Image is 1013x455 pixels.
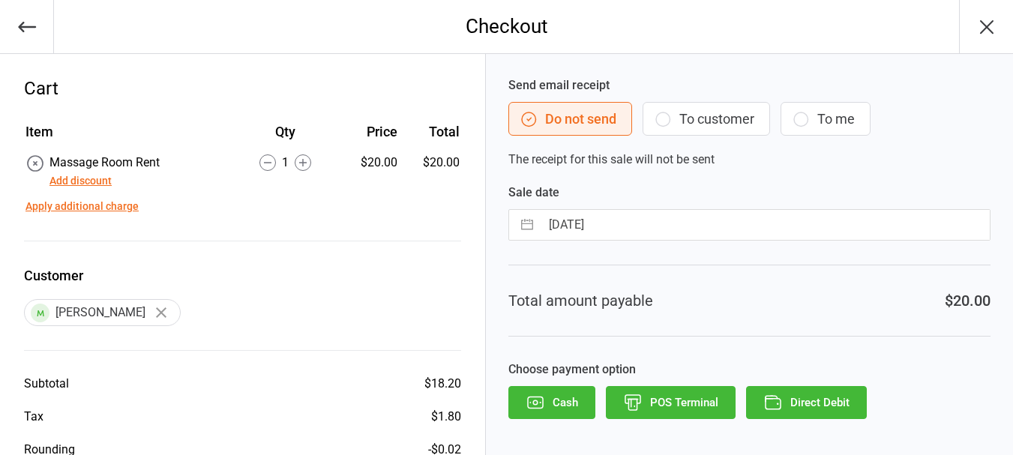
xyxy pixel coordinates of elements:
td: $20.00 [403,154,460,190]
th: Qty [233,121,337,152]
label: Customer [24,265,461,286]
div: Cart [24,75,461,102]
button: POS Terminal [606,386,736,419]
th: Total [403,121,460,152]
div: Total amount payable [508,289,653,312]
button: Cash [508,386,595,419]
button: To customer [643,102,770,136]
div: Subtotal [24,375,69,393]
span: Massage Room Rent [49,155,160,169]
div: Tax [24,408,43,426]
label: Choose payment option [508,361,991,379]
div: [PERSON_NAME] [24,299,181,326]
div: The receipt for this sale will not be sent [508,76,991,169]
div: $18.20 [424,375,461,393]
div: $20.00 [339,154,398,172]
button: Add discount [49,173,112,189]
button: Do not send [508,102,632,136]
div: Price [339,121,398,142]
th: Item [25,121,232,152]
label: Sale date [508,184,991,202]
button: To me [781,102,871,136]
label: Send email receipt [508,76,991,94]
button: Direct Debit [746,386,867,419]
div: 1 [233,154,337,172]
button: Apply additional charge [25,199,139,214]
div: $1.80 [431,408,461,426]
div: $20.00 [945,289,991,312]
